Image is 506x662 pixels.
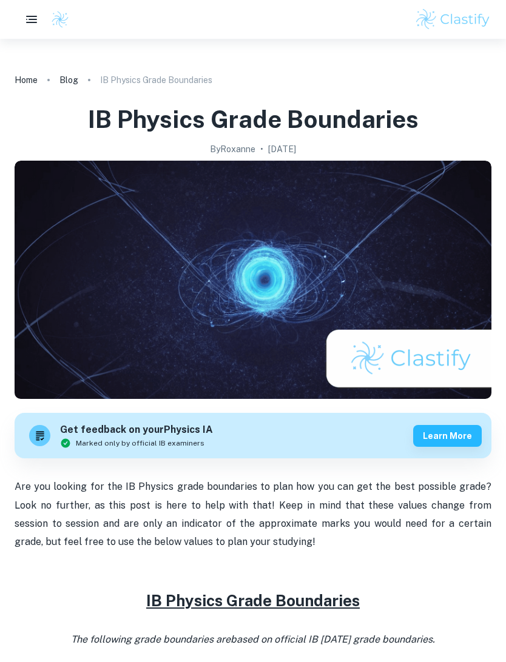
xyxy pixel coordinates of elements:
[59,72,78,89] a: Blog
[71,634,435,645] i: The following grade boundaries are
[100,73,212,87] p: IB Physics Grade Boundaries
[15,413,491,458] a: Get feedback on yourPhysics IAMarked only by official IB examinersLearn more
[146,591,360,610] u: IB Physics Grade Boundaries
[76,438,204,449] span: Marked only by official IB examiners
[44,10,69,28] a: Clastify logo
[260,142,263,156] p: •
[15,161,491,399] img: IB Physics Grade Boundaries cover image
[231,634,435,645] span: based on official IB [DATE] grade boundaries.
[15,478,491,552] p: Are you looking for the IB Physics grade boundaries to plan how you can get the best possible gra...
[60,423,213,438] h6: Get feedback on your Physics IA
[414,7,491,32] img: Clastify logo
[88,103,419,135] h1: IB Physics Grade Boundaries
[15,72,38,89] a: Home
[413,425,482,447] button: Learn more
[210,142,255,156] h2: By Roxanne
[268,142,296,156] h2: [DATE]
[51,10,69,28] img: Clastify logo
